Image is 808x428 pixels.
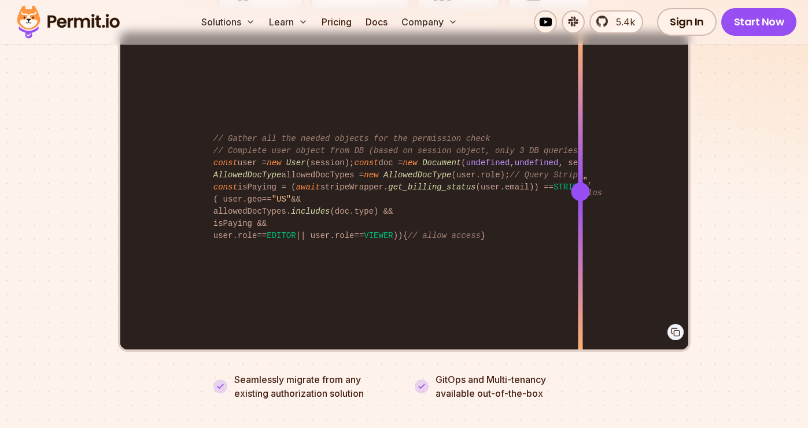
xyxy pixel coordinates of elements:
[422,158,461,168] span: Document
[213,170,282,180] span: AllowedDocType
[296,183,320,192] span: await
[205,124,603,251] code: user = (session); doc = ( , , session. ); allowedDocTypes = (user. ); isPaying = ( stripeWrapper....
[466,158,510,168] span: undefined
[264,10,312,34] button: Learn
[554,183,617,192] span: STRIPE_PAYING
[436,373,546,400] p: GitOps and Multi-tenancy available out-of-the-box
[291,207,330,216] span: includes
[335,231,355,240] span: role
[388,183,475,192] span: get_billing_status
[286,158,306,168] span: User
[213,146,597,155] span: // Complete user object from DB (based on session object, only 3 DB queries...)
[272,195,292,204] span: "US"
[248,195,262,204] span: geo
[12,2,125,42] img: Permit logo
[481,170,500,180] span: role
[721,8,797,36] a: Start Now
[197,10,260,34] button: Solutions
[364,170,378,180] span: new
[510,170,772,180] span: // Query Stripe for live data (hope it's not too slow)
[408,231,481,240] span: // allow access
[364,231,393,240] span: VIEWER
[383,170,452,180] span: AllowedDocType
[589,10,643,34] a: 5.4k
[213,158,238,168] span: const
[505,183,529,192] span: email
[267,231,296,240] span: EDITOR
[515,158,559,168] span: undefined
[403,158,418,168] span: new
[397,10,462,34] button: Company
[234,373,394,400] p: Seamlessly migrate from any existing authorization solution
[657,8,717,36] a: Sign In
[354,158,378,168] span: const
[609,15,635,29] span: 5.4k
[317,10,356,34] a: Pricing
[213,183,238,192] span: const
[267,158,281,168] span: new
[238,231,257,240] span: role
[354,207,374,216] span: type
[213,134,490,143] span: // Gather all the needed objects for the permission check
[361,10,392,34] a: Docs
